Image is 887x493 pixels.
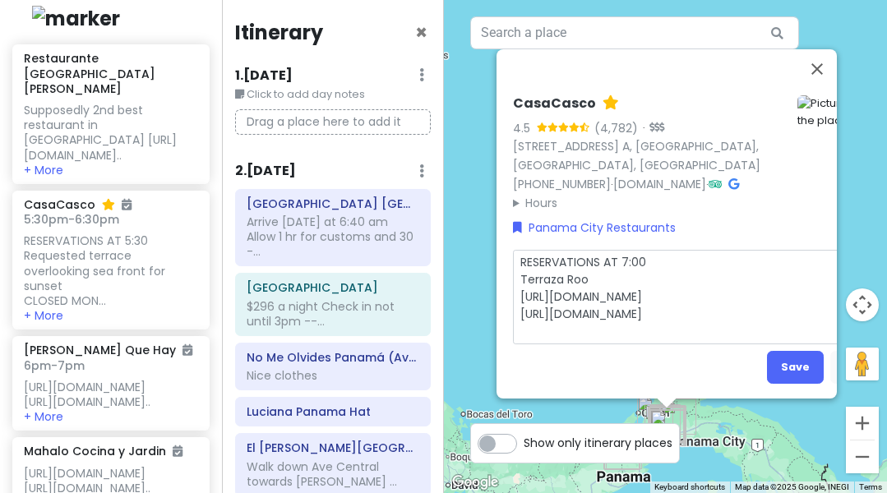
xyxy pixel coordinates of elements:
h6: CasaCasco [513,95,596,113]
button: Drag Pegman onto the map to open Street View [846,348,879,380]
div: Tocumen International Airport Panama [660,399,696,435]
h6: No Me Olvides Panamá (Ave. Central) [247,350,419,365]
i: Starred [102,199,115,210]
button: Zoom out [846,440,879,473]
span: 5:30pm - 6:30pm [24,211,119,228]
img: Picture of the place [798,95,862,130]
h6: American Trade Hotel & Hall [247,280,419,295]
span: Show only itinerary places [524,434,672,452]
div: · · [513,95,784,212]
span: 6pm - 7pm [24,357,85,374]
i: Tripadvisor [709,178,722,190]
h6: Tocumen International Airport Panama [247,196,419,211]
button: Save [767,351,824,383]
h6: 2 . [DATE] [235,163,296,180]
button: Map camera controls [846,288,879,321]
h6: Luciana Panama Hat [247,404,419,419]
div: Supposedly 2nd best restaurant in [GEOGRAPHIC_DATA] [URL][DOMAIN_NAME].. [24,103,197,163]
span: Map data ©2025 Google, INEGI [735,482,849,491]
a: Open this area in Google Maps (opens a new window) [448,472,502,493]
a: [PHONE_NUMBER] [513,176,611,192]
div: Balboa Boutiques - Strip Mall - Shopping Mall [650,406,686,442]
div: $296 a night Check in not until 3pm --... [247,299,419,329]
div: Nice clothes [247,368,419,383]
h6: Restaurante [GEOGRAPHIC_DATA][PERSON_NAME] [24,51,197,96]
div: [URL][DOMAIN_NAME] [URL][DOMAIN_NAME].. [24,380,197,409]
img: Google [448,472,502,493]
a: Terms (opens in new tab) [859,482,882,491]
span: Close itinerary [415,19,427,46]
div: · [638,121,664,137]
img: marker [32,6,120,31]
h4: Itinerary [235,20,323,45]
button: + More [24,409,63,424]
button: Keyboard shortcuts [654,481,725,493]
div: 4.5 [513,119,537,137]
div: (4,782) [594,119,638,137]
div: Kanibal Panamá [649,407,685,443]
p: Drag a place here to add it [235,109,431,135]
a: Panama City Restaurants [513,219,676,237]
a: Added to[DATE] [513,398,621,414]
h6: Mahalo Cocina y Jardin [24,444,182,458]
h6: 1 . [DATE] [235,67,293,85]
button: Zoom in [846,407,879,440]
textarea: RESERVATIONS AT 7:00 Terraza Roo [URL][DOMAIN_NAME] [URL][DOMAIN_NAME] [513,250,862,344]
i: Google Maps [728,178,739,190]
h6: El Palacio Del Sombrero [247,440,419,455]
div: Walk down Ave Central towards [PERSON_NAME] ... [247,459,419,489]
i: Added to itinerary [122,199,132,210]
summary: Hours [513,194,784,212]
div: Kindly Shop [649,408,686,444]
div: RESERVATIONS AT 5:30 Requested terrace overlooking sea front for sunset CLOSED MON... [24,233,197,308]
button: Close [797,49,837,89]
input: Search a place [470,16,799,49]
div: Miraflores Locks [644,404,681,440]
button: Close [415,23,427,43]
div: Perico Island [650,410,686,446]
button: + More [24,308,63,323]
h6: CasaCasco [24,197,132,212]
h6: [PERSON_NAME] Que Hay [24,343,192,357]
div: Pulpa Specialty Coffee - Roastery & Coffee Lab [649,405,686,441]
button: + More [24,163,63,177]
i: Added to itinerary [173,445,182,457]
a: [STREET_ADDRESS] A, [GEOGRAPHIC_DATA], [GEOGRAPHIC_DATA], [GEOGRAPHIC_DATA] [513,138,760,173]
a: Starred [603,95,619,113]
div: Biomuseo [649,409,685,445]
small: Click to add day notes [235,86,431,103]
a: [DOMAIN_NAME] [613,176,706,192]
i: Added to itinerary [182,344,192,356]
div: Monkey Island Tour [637,395,673,431]
div: Arrive [DATE] at 6:40 am Allow 1 hr for customs and 30 -... [247,214,419,260]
